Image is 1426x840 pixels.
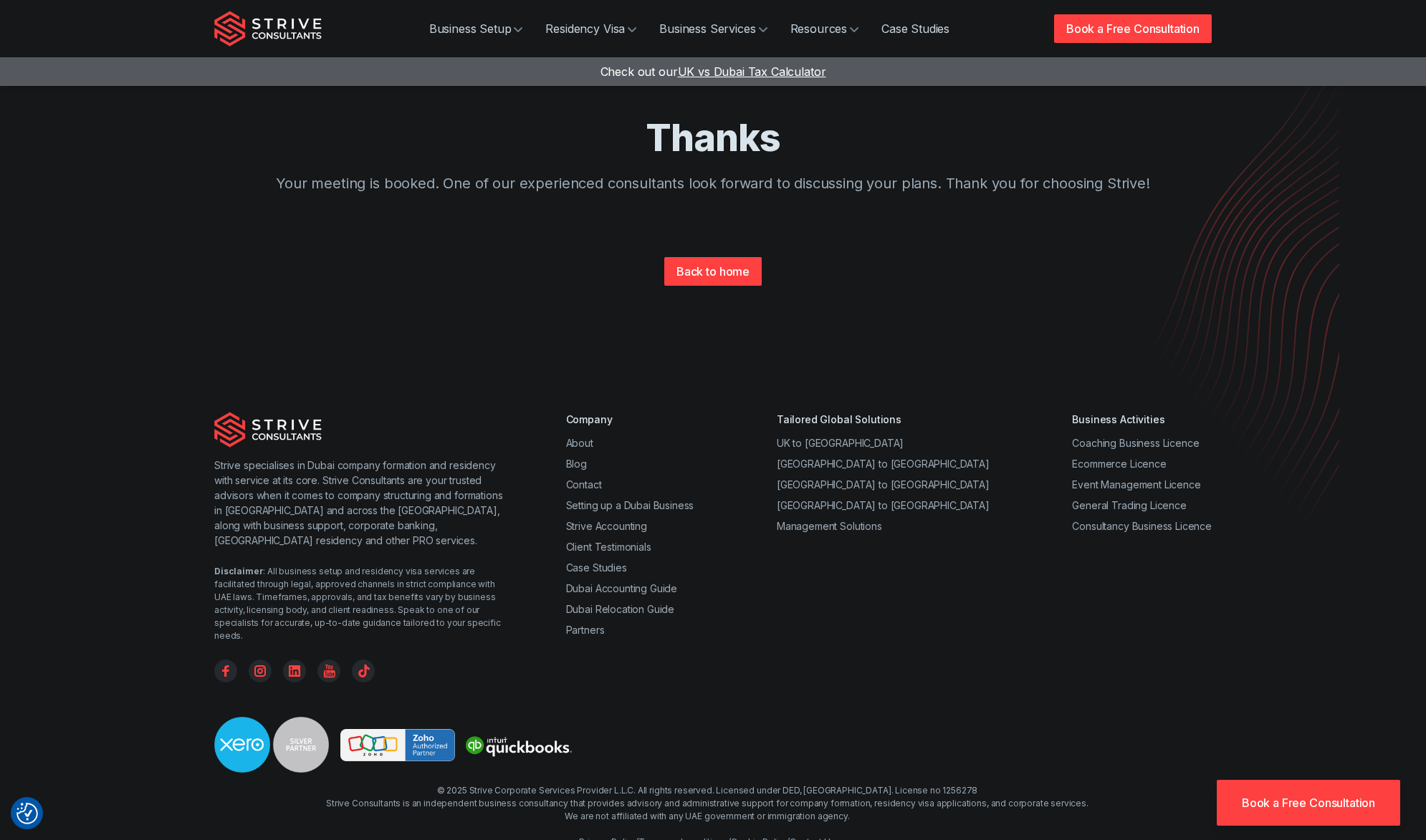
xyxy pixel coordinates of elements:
[1217,780,1400,826] a: Book a Free Consultation
[214,458,509,548] p: Strive specialises in Dubai company formation and residency with service at its core. Strive Cons...
[534,14,648,43] a: Residency Visa
[317,660,340,682] a: YouTube
[600,64,826,79] a: Check out ourUK vs Dubai Tax Calculator
[777,458,990,470] a: [GEOGRAPHIC_DATA] to [GEOGRAPHIC_DATA]
[566,458,587,470] a: Blog
[283,660,306,682] a: Linkedin
[870,14,961,43] a: Case Studies
[254,173,1172,194] p: Your meeting is booked. One of our experienced consultants look forward to discussing your plans....
[214,565,509,642] div: : All business setup and residency visa services are facilitated through legal, approved channels...
[1072,458,1166,470] a: Ecommerce Licence
[418,14,535,43] a: Business Setup
[16,803,38,824] button: Consent Preferences
[777,412,990,427] div: Tailored Global Solutions
[214,412,322,448] img: Strive Consultants
[249,660,272,682] a: Instagram
[16,803,38,824] img: Revisit consent button
[1072,520,1212,532] a: Consultancy Business Licence
[1054,14,1212,43] a: Book a Free Consultation
[566,541,651,553] a: Client Testimonials
[678,64,826,79] span: UK vs Dubai Tax Calculator
[1072,478,1200,491] a: Event Management Licence
[461,730,575,761] img: Strive is a quickbooks Partner
[214,717,329,773] img: Strive is a Xero Silver Partner
[777,499,990,511] a: [GEOGRAPHIC_DATA] to [GEOGRAPHIC_DATA]
[566,520,647,532] a: Strive Accounting
[566,603,674,615] a: Dubai Relocation Guide
[664,257,762,286] a: Back to home
[1072,437,1199,449] a: Coaching Business Licence
[1072,412,1212,427] div: Business Activities
[648,14,778,43] a: Business Services
[352,660,375,682] a: TikTok
[566,499,694,511] a: Setting up a Dubai Business
[1072,499,1186,511] a: General Trading Licence
[214,11,322,47] img: Strive Consultants
[779,14,871,43] a: Resources
[214,566,263,576] strong: Disclaimer
[777,437,904,449] a: UK to [GEOGRAPHIC_DATA]
[566,478,602,491] a: Contact
[566,437,593,449] a: About
[566,561,627,574] a: Case Studies
[254,115,1172,161] h1: Thanks
[777,520,882,532] a: Management Solutions
[340,729,455,761] img: Strive is a Zoho Partner
[566,624,605,636] a: Partners
[566,582,677,594] a: Dubai Accounting Guide
[214,660,237,682] a: Facebook
[566,412,694,427] div: Company
[777,478,990,491] a: [GEOGRAPHIC_DATA] to [GEOGRAPHIC_DATA]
